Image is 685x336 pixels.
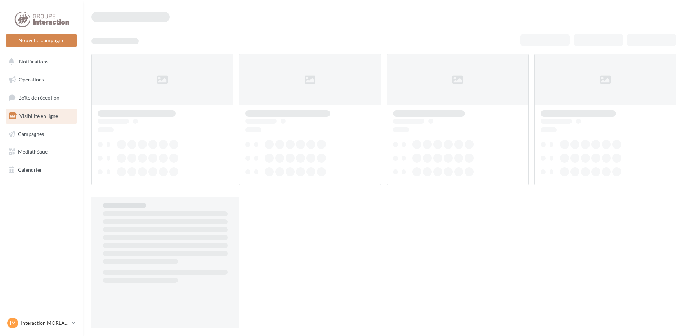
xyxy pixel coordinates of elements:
[10,319,16,327] span: IM
[18,94,59,101] span: Boîte de réception
[19,76,44,83] span: Opérations
[4,127,79,142] a: Campagnes
[6,316,77,330] a: IM Interaction MORLAIX
[4,54,76,69] button: Notifications
[6,34,77,47] button: Nouvelle campagne
[18,131,44,137] span: Campagnes
[4,144,79,159] a: Médiathèque
[4,109,79,124] a: Visibilité en ligne
[19,58,48,65] span: Notifications
[21,319,69,327] p: Interaction MORLAIX
[18,167,42,173] span: Calendrier
[4,162,79,177] a: Calendrier
[19,113,58,119] span: Visibilité en ligne
[18,149,48,155] span: Médiathèque
[4,72,79,87] a: Opérations
[4,90,79,105] a: Boîte de réception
